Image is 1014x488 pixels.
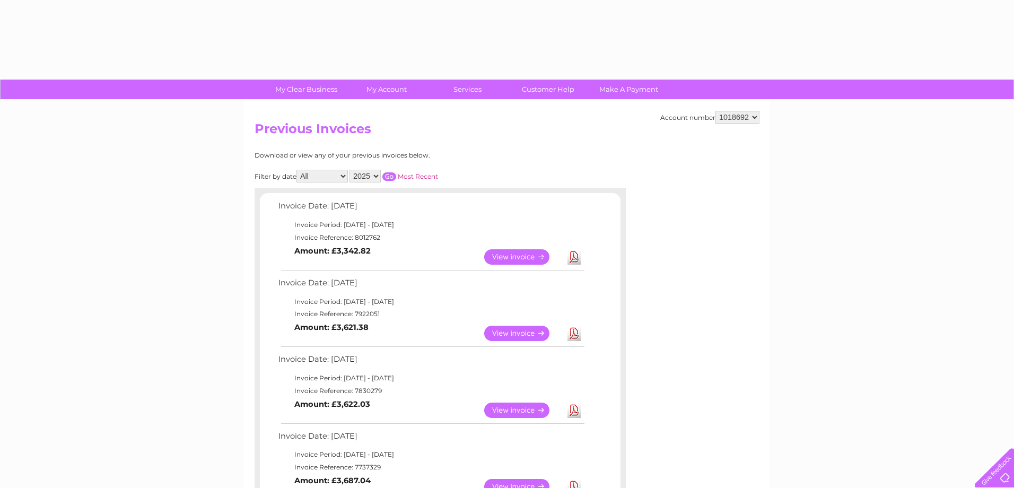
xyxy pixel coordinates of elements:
[276,448,586,461] td: Invoice Period: [DATE] - [DATE]
[585,80,672,99] a: Make A Payment
[255,170,533,182] div: Filter by date
[567,249,581,265] a: Download
[660,111,759,124] div: Account number
[263,80,350,99] a: My Clear Business
[276,276,586,295] td: Invoice Date: [DATE]
[276,372,586,385] td: Invoice Period: [DATE] - [DATE]
[484,403,562,418] a: View
[255,152,533,159] div: Download or view any of your previous invoices below.
[424,80,511,99] a: Services
[276,385,586,397] td: Invoice Reference: 7830279
[398,172,438,180] a: Most Recent
[276,352,586,372] td: Invoice Date: [DATE]
[484,326,562,341] a: View
[343,80,431,99] a: My Account
[276,219,586,231] td: Invoice Period: [DATE] - [DATE]
[294,323,369,332] b: Amount: £3,621.38
[276,308,586,320] td: Invoice Reference: 7922051
[276,231,586,244] td: Invoice Reference: 8012762
[276,429,586,449] td: Invoice Date: [DATE]
[294,399,370,409] b: Amount: £3,622.03
[276,199,586,219] td: Invoice Date: [DATE]
[255,121,759,142] h2: Previous Invoices
[484,249,562,265] a: View
[567,326,581,341] a: Download
[276,461,586,474] td: Invoice Reference: 7737329
[276,295,586,308] td: Invoice Period: [DATE] - [DATE]
[567,403,581,418] a: Download
[294,476,371,485] b: Amount: £3,687.04
[294,246,371,256] b: Amount: £3,342.82
[504,80,592,99] a: Customer Help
